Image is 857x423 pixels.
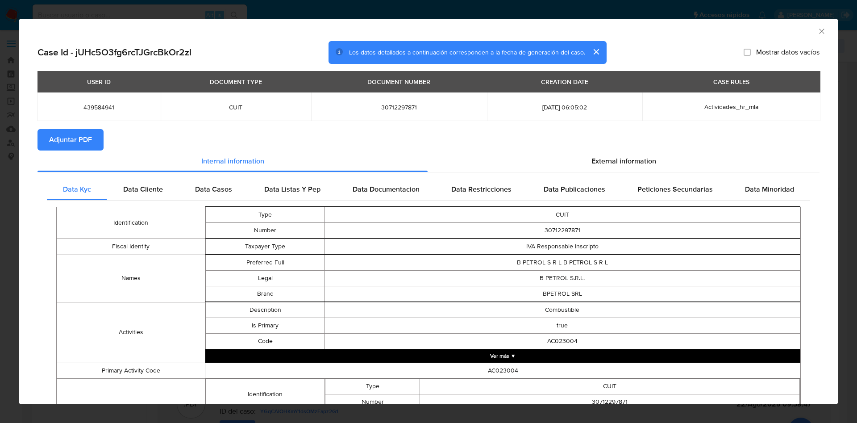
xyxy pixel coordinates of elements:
td: Number [206,222,324,238]
td: CUIT [324,207,800,222]
span: Data Listas Y Pep [264,184,320,194]
span: Peticiones Secundarias [637,184,713,194]
td: Type [325,378,420,394]
td: Fiscal Identity [57,239,205,255]
td: 30712297871 [420,394,800,410]
td: B PETROL S R L B PETROL S R L [324,255,800,270]
td: B PETROL S.R.L. [324,270,800,286]
td: Activities [57,302,205,363]
span: CUIT [171,103,300,111]
td: BPETROL SRL [324,286,800,302]
td: Code [206,333,324,349]
td: AC023004 [324,333,800,349]
div: closure-recommendation-modal [19,19,838,404]
td: Is Primary [206,318,324,333]
td: AC023004 [205,363,801,378]
td: 30712297871 [324,222,800,238]
span: 30712297871 [322,103,476,111]
td: Legal [206,270,324,286]
div: DOCUMENT NUMBER [362,74,436,89]
td: true [324,318,800,333]
div: DOCUMENT TYPE [204,74,267,89]
td: Identification [57,207,205,239]
td: Preferred Full [206,255,324,270]
td: Primary Activity Code [57,363,205,378]
div: CREATION DATE [536,74,594,89]
td: Number [325,394,420,410]
span: Mostrar datos vacíos [756,48,820,57]
span: Data Documentacion [353,184,420,194]
span: Data Restricciones [451,184,512,194]
span: Data Cliente [123,184,163,194]
h2: Case Id - jUHc5O3fg6rcTJGrcBkOr2zl [37,46,191,58]
td: IVA Responsable Inscripto [324,239,800,254]
span: Data Minoridad [745,184,794,194]
button: Expand array [205,349,800,363]
span: [DATE] 06:05:02 [498,103,632,111]
td: CUIT [420,378,800,394]
span: Data Publicaciones [544,184,605,194]
td: Identification [206,378,324,410]
button: cerrar [585,41,607,63]
div: Detailed internal info [47,179,810,200]
input: Mostrar datos vacíos [744,49,751,56]
span: 439584941 [48,103,150,111]
span: Actividades_hr_mla [704,102,758,111]
td: Names [57,255,205,302]
div: USER ID [82,74,116,89]
span: Los datos detallados a continuación corresponden a la fecha de generación del caso. [349,48,585,57]
td: Description [206,302,324,318]
span: Data Casos [195,184,232,194]
td: Combustible [324,302,800,318]
button: Adjuntar PDF [37,129,104,151]
span: Adjuntar PDF [49,130,92,150]
div: Detailed info [37,151,820,172]
td: Type [206,207,324,222]
span: Data Kyc [63,184,91,194]
td: Brand [206,286,324,302]
div: CASE RULES [708,74,755,89]
span: Internal information [201,156,264,166]
button: Cerrar ventana [817,27,825,35]
td: Taxpayer Type [206,239,324,254]
span: External information [591,156,656,166]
